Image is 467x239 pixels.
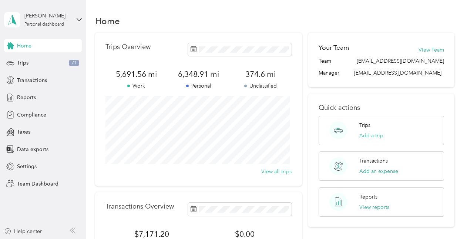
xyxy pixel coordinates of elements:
[359,167,398,175] button: Add an expense
[426,197,467,239] iframe: Everlance-gr Chat Button Frame
[229,82,292,90] p: Unclassified
[105,203,174,210] p: Transactions Overview
[24,12,71,20] div: [PERSON_NAME]
[229,69,292,79] span: 374.6 mi
[359,193,377,201] p: Reports
[354,70,441,76] span: [EMAIL_ADDRESS][DOMAIN_NAME]
[17,128,30,136] span: Taxes
[357,57,444,65] span: [EMAIL_ADDRESS][DOMAIN_NAME]
[24,22,64,27] div: Personal dashboard
[261,168,292,176] button: View all trips
[359,157,388,165] p: Transactions
[95,17,120,25] h1: Home
[319,69,339,77] span: Manager
[17,180,58,188] span: Team Dashboard
[319,43,349,52] h2: Your Team
[419,46,444,54] button: View Team
[4,227,42,235] button: Help center
[359,203,389,211] button: View reports
[359,132,383,140] button: Add a trip
[167,69,229,79] span: 6,348.91 mi
[17,145,48,153] span: Data exports
[319,104,444,112] p: Quick actions
[17,163,37,170] span: Settings
[359,121,370,129] p: Trips
[319,57,331,65] span: Team
[167,82,229,90] p: Personal
[17,111,46,119] span: Compliance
